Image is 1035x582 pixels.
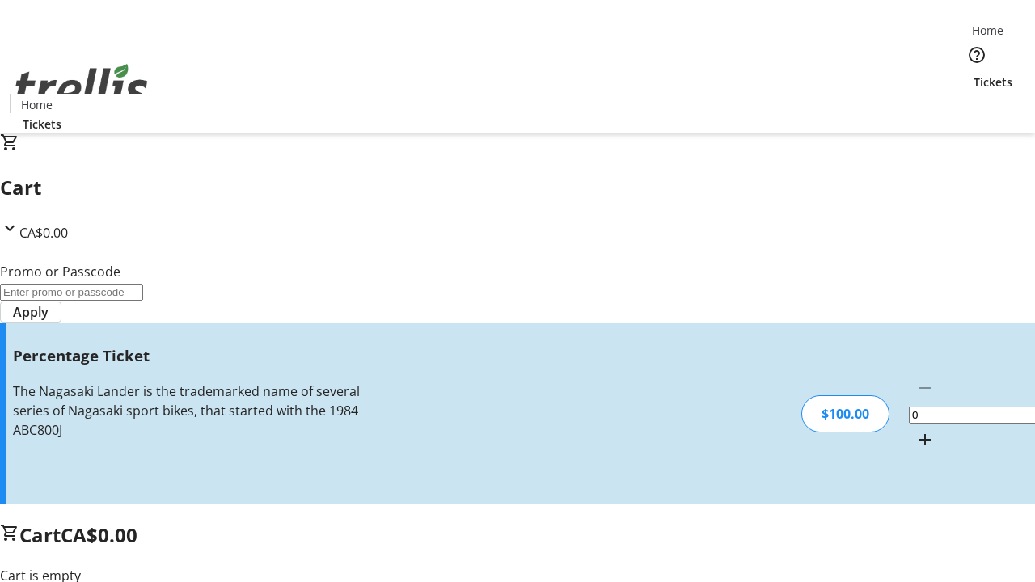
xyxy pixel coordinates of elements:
[972,22,1003,39] span: Home
[13,344,366,367] h3: Percentage Ticket
[10,116,74,133] a: Tickets
[13,302,49,322] span: Apply
[19,224,68,242] span: CA$0.00
[11,96,62,113] a: Home
[21,96,53,113] span: Home
[961,39,993,71] button: Help
[10,46,154,127] img: Orient E2E Organization hDLm3eDEO8's Logo
[23,116,61,133] span: Tickets
[961,91,993,123] button: Cart
[13,382,366,440] div: The Nagasaki Lander is the trademarked name of several series of Nagasaki sport bikes, that start...
[974,74,1012,91] span: Tickets
[961,74,1025,91] a: Tickets
[961,22,1013,39] a: Home
[801,395,889,432] div: $100.00
[909,424,941,456] button: Increment by one
[61,521,137,548] span: CA$0.00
